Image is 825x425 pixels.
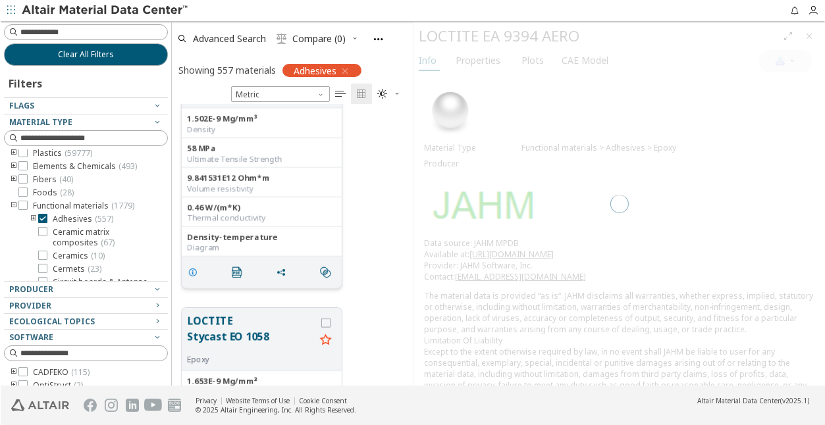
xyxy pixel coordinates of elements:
[292,34,345,43] span: Compare (0)
[59,187,73,198] span: ( 28 )
[32,174,72,185] span: Fibers
[9,367,18,378] i: toogle group
[3,98,167,114] button: Flags
[181,259,209,286] button: Details
[171,105,412,386] div: grid
[11,399,68,411] img: Altair Engineering
[377,89,387,99] i: 
[9,284,53,295] span: Producer
[319,267,330,278] i: 
[59,174,72,185] span: ( 40 )
[186,173,336,184] div: 9.841531E12 Ohm*m
[9,316,94,327] span: Ecological Topics
[225,259,253,286] button: PDF Download
[9,148,18,159] i: toogle group
[192,34,265,43] span: Advanced Search
[697,396,809,405] div: (v2025.1)
[3,282,167,297] button: Producer
[9,300,51,311] span: Provider
[231,267,242,278] i: 
[186,355,315,365] div: Epoxy
[230,86,329,102] div: Unit System
[186,184,336,194] div: Volume resistivity
[697,396,780,405] span: Altair Material Data Center
[186,213,336,224] div: Thermal conductivity
[186,124,336,135] div: Density
[32,148,92,159] span: Plastics
[57,49,113,60] span: Clear All Filters
[186,313,315,355] button: LOCTITE Stycast EO 1058
[186,376,336,387] div: 1.653E-9 Mg/mm³
[3,298,167,314] button: Provider
[3,114,167,130] button: Material Type
[3,43,167,66] button: Clear All Filters
[313,259,341,286] button: Similar search
[350,84,371,105] button: Tile View
[32,187,73,198] span: Foods
[9,201,18,211] i: toogle group
[52,214,113,224] span: Adhesives
[356,89,366,99] i: 
[293,64,336,76] span: Adhesives
[186,114,336,124] div: 1.502E-9 Mg/mm³
[186,154,336,164] div: Ultimate Tensile Strength
[371,84,406,105] button: Theme
[3,66,48,97] div: Filters
[329,84,350,105] button: Table View
[118,161,136,172] span: ( 493 )
[52,251,104,261] span: Ceramics
[9,161,18,172] i: toogle group
[186,143,336,154] div: 58 MPa
[21,4,189,17] img: Altair Material Data Center
[52,264,101,274] span: Cermets
[111,200,134,211] span: ( 1779 )
[3,330,167,345] button: Software
[276,34,286,44] i: 
[32,201,134,211] span: Functional materials
[87,263,101,274] span: ( 23 )
[178,64,275,76] div: Showing 557 materials
[298,396,346,405] a: Cookie Consent
[230,86,329,102] span: Metric
[94,213,113,224] span: ( 557 )
[186,232,336,243] div: Density-temperature
[32,367,89,378] span: CADFEKO
[90,250,104,261] span: ( 10 )
[9,100,34,111] span: Flags
[334,89,345,99] i: 
[195,396,216,405] a: Privacy
[28,214,38,224] i: toogle group
[3,314,167,330] button: Ecological Topics
[9,116,72,128] span: Material Type
[52,227,162,248] span: Ceramic matrix composites
[9,332,53,343] span: Software
[315,330,336,351] button: Favorite
[195,405,356,414] div: © 2025 Altair Engineering, Inc. All Rights Reserved.
[100,237,114,248] span: ( 67 )
[9,380,18,391] i: toogle group
[186,243,336,253] div: Diagram
[186,203,336,213] div: 0.46 W/(m*K)
[64,147,92,159] span: ( 59777 )
[32,380,82,391] span: OptiStruct
[73,380,82,391] span: ( 2 )
[32,161,136,172] span: Elements & Chemicals
[9,174,18,185] i: toogle group
[269,259,297,286] button: Share
[225,396,289,405] a: Website Terms of Use
[70,366,89,378] span: ( 115 )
